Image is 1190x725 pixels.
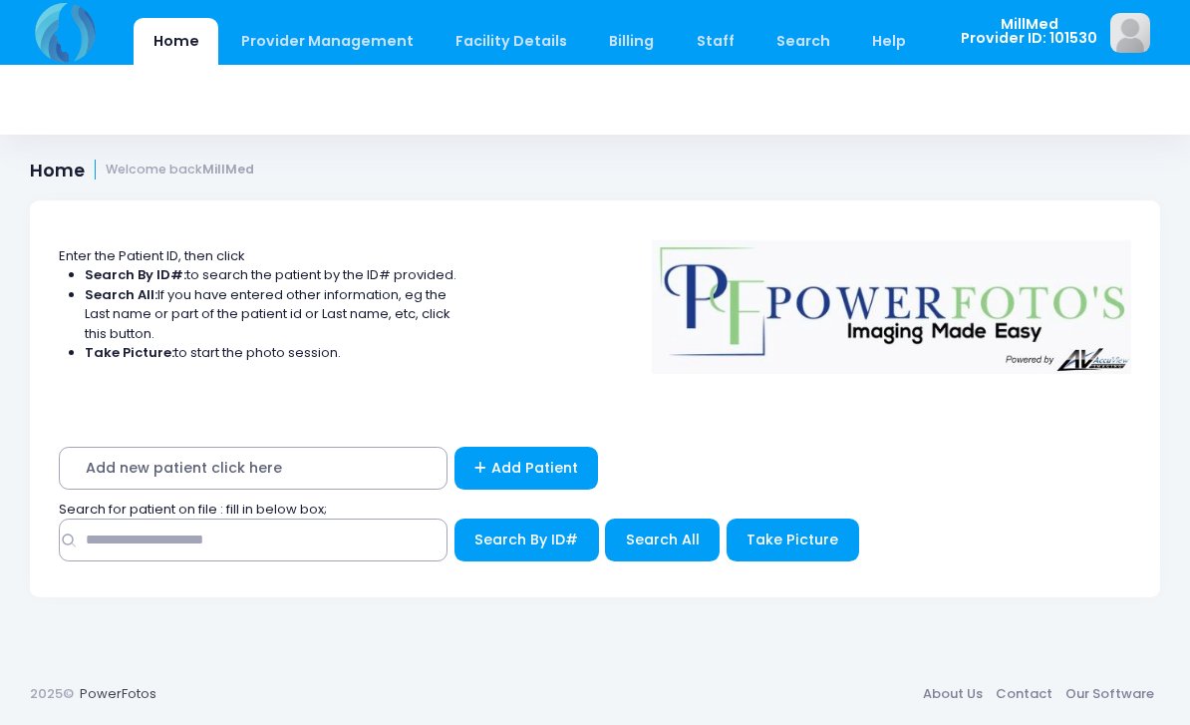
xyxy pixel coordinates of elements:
[134,18,218,65] a: Home
[756,18,849,65] a: Search
[30,160,254,181] h1: Home
[961,17,1097,46] span: MillMed Provider ID: 101530
[202,161,254,178] strong: MillMed
[454,447,599,490] a: Add Patient
[85,285,457,344] li: If you have entered other information, eg the Last name or part of the patient id or Last name, e...
[106,163,254,178] small: Welcome back
[80,684,156,703] a: PowerFotos
[746,530,838,549] span: Take Picture
[853,18,926,65] a: Help
[989,676,1058,712] a: Contact
[916,676,989,712] a: About Us
[85,343,457,363] li: to start the photo session.
[474,530,578,549] span: Search By ID#
[626,530,700,549] span: Search All
[677,18,753,65] a: Staff
[85,343,174,362] strong: Take Picture:
[59,500,327,519] span: Search for patient on file : fill in below box;
[1110,13,1150,53] img: image
[85,265,457,285] li: to search the patient by the ID# provided.
[85,285,157,304] strong: Search All:
[221,18,433,65] a: Provider Management
[590,18,674,65] a: Billing
[1058,676,1160,712] a: Our Software
[605,519,720,561] button: Search All
[643,226,1141,374] img: Logo
[727,519,859,561] button: Take Picture
[437,18,587,65] a: Facility Details
[59,447,447,490] span: Add new patient click here
[454,519,599,561] button: Search By ID#
[30,684,74,703] span: 2025©
[85,265,186,284] strong: Search By ID#:
[59,246,245,265] span: Enter the Patient ID, then click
